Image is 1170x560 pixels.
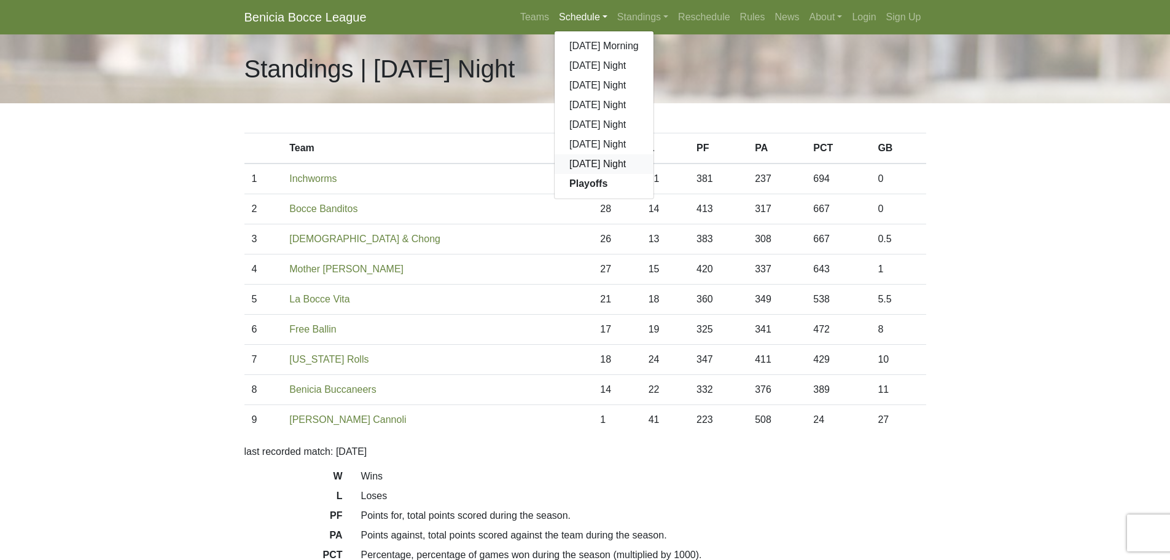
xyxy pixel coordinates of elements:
a: Standings [612,5,673,30]
td: 8 [870,315,926,345]
td: 308 [747,224,806,254]
a: Login [847,5,881,30]
td: 5 [244,285,283,315]
th: Team [282,133,593,164]
td: 9 [244,405,283,435]
a: [DATE] Night [555,76,653,95]
td: 17 [593,315,641,345]
td: 6 [244,315,283,345]
td: 538 [806,285,870,315]
a: [DEMOGRAPHIC_DATA] & Chong [289,234,440,244]
a: [PERSON_NAME] Cannoli [289,414,406,425]
td: 694 [806,164,870,194]
td: 1 [244,164,283,194]
td: 429 [806,345,870,375]
td: 325 [689,315,747,345]
a: Benicia Bocce League [244,5,367,30]
th: GB [870,133,926,164]
dt: W [235,469,352,489]
td: 13 [641,224,689,254]
a: Playoffs [555,174,653,194]
a: News [770,5,805,30]
td: 337 [747,254,806,285]
a: Free Ballin [289,324,336,334]
td: 376 [747,375,806,405]
td: 360 [689,285,747,315]
dt: L [235,489,352,508]
td: 14 [641,194,689,224]
p: last recorded match: [DATE] [244,444,926,459]
td: 11 [870,375,926,405]
td: 643 [806,254,870,285]
td: 4 [244,254,283,285]
a: Teams [515,5,554,30]
dd: Wins [352,469,935,484]
td: 0.5 [870,224,926,254]
td: 8 [244,375,283,405]
td: 0 [870,164,926,194]
td: 420 [689,254,747,285]
strong: Playoffs [569,178,607,189]
td: 5.5 [870,285,926,315]
td: 19 [641,315,689,345]
a: [DATE] Night [555,115,653,135]
a: La Bocce Vita [289,294,349,304]
td: 472 [806,315,870,345]
dd: Loses [352,489,935,503]
td: 24 [806,405,870,435]
td: 18 [641,285,689,315]
a: About [805,5,848,30]
th: PA [747,133,806,164]
div: Schedule [554,31,654,199]
dt: PA [235,528,352,548]
td: 0 [870,194,926,224]
a: Rules [735,5,770,30]
td: 14 [593,375,641,405]
td: 10 [870,345,926,375]
td: 15 [641,254,689,285]
a: [DATE] Night [555,95,653,115]
td: 41 [641,405,689,435]
td: 317 [747,194,806,224]
td: 24 [641,345,689,375]
td: 21 [593,285,641,315]
td: 1 [870,254,926,285]
dd: Points against, total points scored against the team during the season. [352,528,935,543]
h1: Standings | [DATE] Night [244,54,515,84]
td: 383 [689,224,747,254]
a: [DATE] Night [555,135,653,154]
td: 26 [593,224,641,254]
td: 349 [747,285,806,315]
td: 411 [747,345,806,375]
td: 667 [806,194,870,224]
a: Reschedule [673,5,735,30]
a: [DATE] Night [555,56,653,76]
a: [US_STATE] Rolls [289,354,369,365]
th: PF [689,133,747,164]
dt: PF [235,508,352,528]
td: 1 [593,405,641,435]
a: [DATE] Night [555,154,653,174]
td: 2 [244,194,283,224]
a: Mother [PERSON_NAME] [289,264,404,274]
td: 27 [870,405,926,435]
td: 508 [747,405,806,435]
td: 3 [244,224,283,254]
td: 413 [689,194,747,224]
a: Inchworms [289,173,337,184]
a: Sign Up [881,5,926,30]
td: 7 [244,345,283,375]
td: 667 [806,224,870,254]
td: 389 [806,375,870,405]
td: 223 [689,405,747,435]
td: 347 [689,345,747,375]
a: [DATE] Morning [555,36,653,56]
td: 237 [747,164,806,194]
a: Bocce Banditos [289,203,357,214]
td: 22 [641,375,689,405]
a: Schedule [554,5,612,30]
dd: Points for, total points scored during the season. [352,508,935,523]
td: 11 [641,164,689,194]
td: 332 [689,375,747,405]
th: PCT [806,133,870,164]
